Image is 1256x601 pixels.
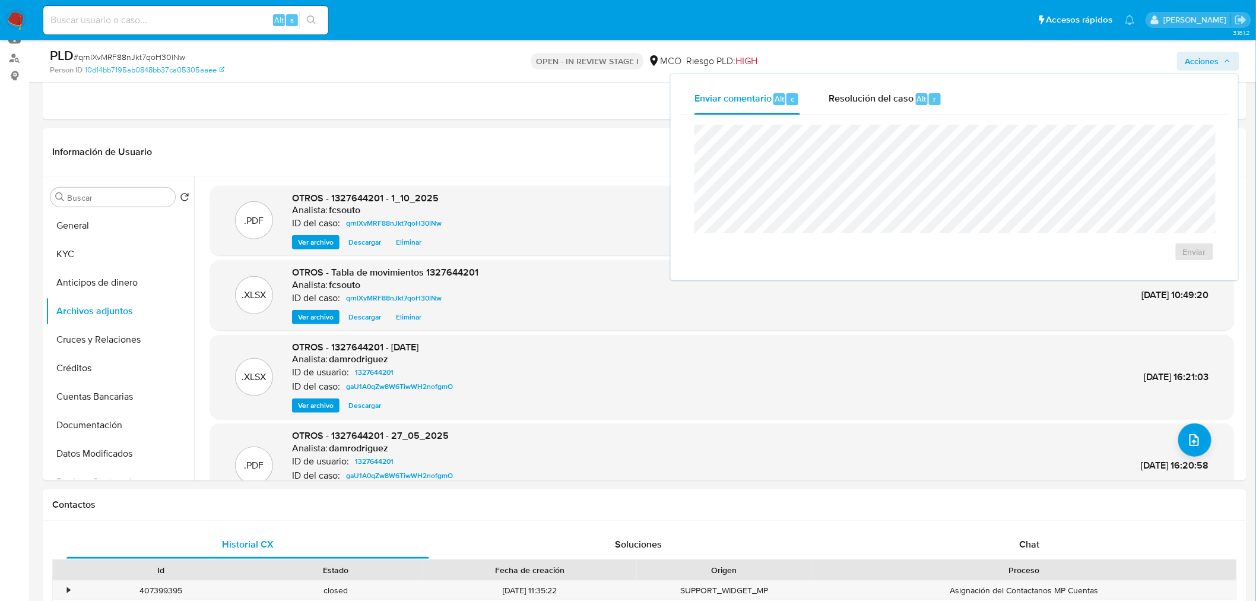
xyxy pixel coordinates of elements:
button: upload-file [1178,423,1211,457]
button: Descargar [342,235,387,249]
h6: fcsouto [329,279,360,291]
p: Analista: [292,279,328,291]
a: gaU1A0qZw8W6TiwWH2nofgmO [341,379,458,394]
button: Ver archivo [292,310,340,324]
a: Notificaciones [1125,15,1135,25]
span: Riesgo PLD: [686,55,757,68]
p: .PDF [245,459,264,472]
span: OTROS - Tabla de movimientos 1327644201 [292,265,478,279]
button: Ver archivo [292,398,340,413]
span: Alt [917,93,927,105]
button: Eliminar [390,235,427,249]
p: .XLSX [242,289,267,302]
div: Fecha de creación [431,564,629,576]
input: Buscar [67,192,170,203]
button: Buscar [55,192,65,202]
button: Volver al orden por defecto [180,192,189,205]
h6: damrodriguez [329,442,388,454]
span: Historial CX [222,537,274,551]
span: # qrnlXvMRF88nJkt7qoH30lNw [74,51,185,63]
span: Alt [775,93,784,105]
button: Archivos adjuntos [46,297,194,325]
button: Devices Geolocation [46,468,194,496]
b: PLD [50,46,74,65]
a: 10d14bb7195ab0848bb37ca05305aaee [85,65,224,75]
p: ID del caso: [292,217,340,229]
button: General [46,211,194,240]
div: Proceso [820,564,1228,576]
span: qrnlXvMRF88nJkt7qoH30lNw [346,216,442,230]
button: Acciones [1177,52,1239,71]
span: Chat [1020,537,1040,551]
span: 3.161.2 [1233,28,1250,37]
button: Descargar [342,398,387,413]
div: • [67,585,70,596]
a: Salir [1235,14,1247,26]
span: [DATE] 16:20:58 [1141,458,1209,472]
span: 1327644201 [355,365,394,379]
span: [DATE] 16:21:03 [1144,370,1209,384]
div: 407399395 [74,581,248,600]
p: ID de usuario: [292,366,349,378]
p: Analista: [292,442,328,454]
input: Buscar usuario o caso... [43,12,328,28]
a: qrnlXvMRF88nJkt7qoH30lNw [341,216,446,230]
a: 1327644201 [350,454,398,469]
span: Enviar comentario [694,91,772,105]
p: .XLSX [242,371,267,384]
span: [DATE] 10:49:20 [1142,288,1209,302]
div: Asignación del Contactanos MP Cuentas [811,581,1236,600]
button: Créditos [46,354,194,382]
div: SUPPORT_WIDGET_MP [637,581,811,600]
span: Descargar [348,311,381,323]
span: Eliminar [396,236,421,248]
div: Estado [256,564,414,576]
h6: fcsouto [329,204,360,216]
span: c [791,93,794,105]
p: .PDF [245,214,264,227]
button: Cuentas Bancarias [46,382,194,411]
p: ID del caso: [292,292,340,304]
p: Analista: [292,353,328,365]
span: Ver archivo [298,400,334,412]
h1: Información de Usuario [52,146,152,158]
button: Datos Modificados [46,439,194,468]
span: OTROS - 1327644201 - 27_05_2025 [292,429,449,442]
span: Acciones [1185,52,1219,71]
span: r [933,93,936,105]
p: ID de usuario: [292,456,349,467]
span: gaU1A0qZw8W6TiwWH2nofgmO [346,379,453,394]
span: gaU1A0qZw8W6TiwWH2nofgmO [346,469,453,483]
span: s [290,14,294,26]
a: gaU1A0qZw8W6TiwWH2nofgmO [341,469,458,483]
button: KYC [46,240,194,268]
span: HIGH [735,54,757,68]
button: Cruces y Relaciones [46,325,194,354]
p: ID del caso: [292,381,340,393]
button: Anticipos de dinero [46,268,194,297]
span: Ver archivo [298,311,334,323]
a: 1327644201 [350,365,398,379]
a: qrnlXvMRF88nJkt7qoH30lNw [341,291,446,305]
h6: damrodriguez [329,353,388,365]
span: Descargar [348,400,381,412]
span: Eliminar [396,311,421,323]
button: search-icon [299,12,323,29]
p: Analista: [292,204,328,216]
span: Ver archivo [298,236,334,248]
div: Id [82,564,240,576]
button: Descargar [342,310,387,324]
span: Resolución del caso [829,91,914,105]
button: Eliminar [390,310,427,324]
span: OTROS - 1327644201 - [DATE] [292,340,418,354]
span: qrnlXvMRF88nJkt7qoH30lNw [346,291,442,305]
p: felipe.cayon@mercadolibre.com [1163,14,1230,26]
span: Alt [274,14,284,26]
span: Soluciones [616,537,662,551]
div: closed [248,581,423,600]
div: [DATE] 11:35:22 [423,581,637,600]
h1: Contactos [52,499,1237,511]
p: ID del caso: [292,470,340,482]
span: Descargar [348,236,381,248]
span: Accesos rápidos [1046,14,1113,26]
